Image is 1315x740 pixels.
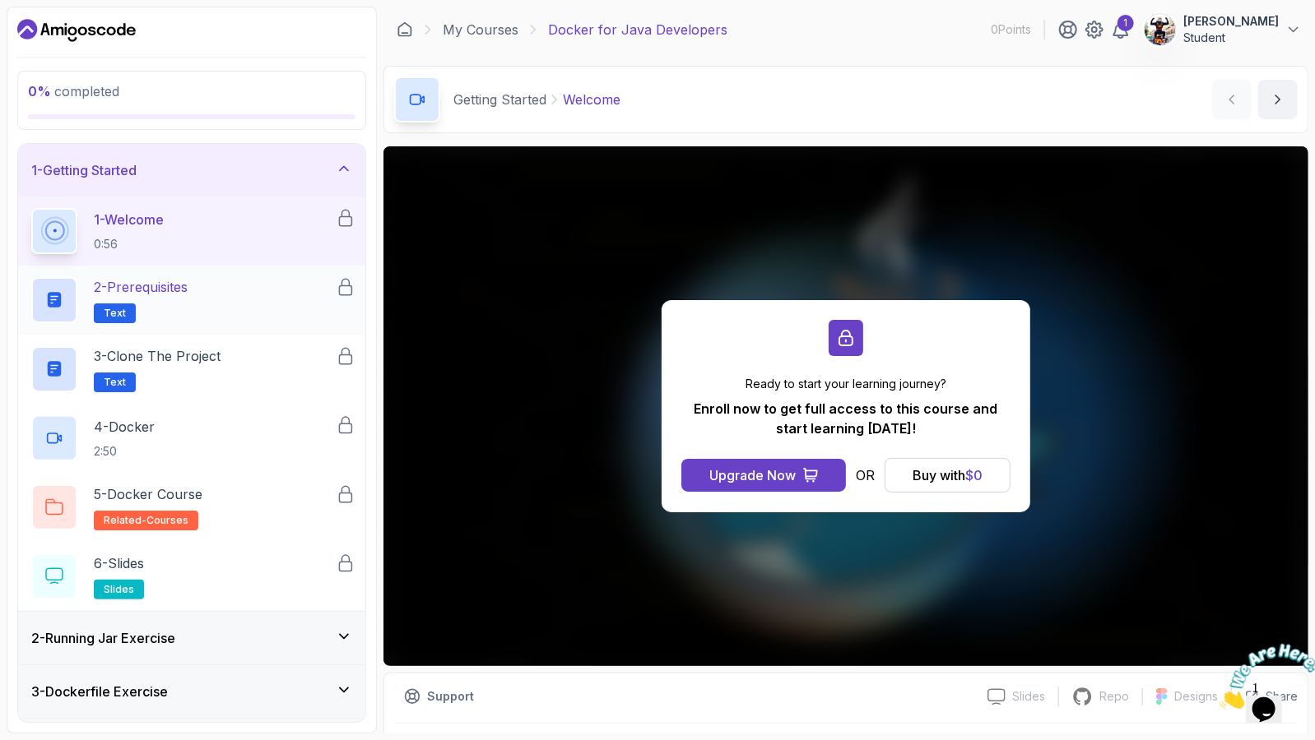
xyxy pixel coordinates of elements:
[31,682,168,701] h3: 3 - Dockerfile Exercise
[94,277,188,297] p: 2 - Prerequisites
[94,210,164,229] p: 1 - Welcome
[1099,688,1129,705] p: Repo
[7,7,109,72] img: Chat attention grabber
[17,17,136,44] a: Dashboard
[94,417,155,437] p: 4 - Docker
[94,484,202,504] p: 5 - Docker Course
[94,443,155,460] p: 2:50
[1144,13,1302,46] button: user profile image[PERSON_NAME]Student
[1174,688,1218,705] p: Designs
[1183,13,1279,30] p: [PERSON_NAME]
[104,583,134,596] span: slides
[104,514,188,527] span: related-courses
[31,277,352,323] button: 2-PrerequisitesText
[1183,30,1279,46] p: Student
[28,83,119,99] span: completed
[1213,637,1315,715] iframe: chat widget
[397,21,413,38] a: Dashboard
[94,346,221,366] p: 3 - Clone the Project
[1145,14,1176,45] img: user profile image
[427,688,474,705] p: Support
[394,683,484,710] button: Support button
[31,484,352,530] button: 5-Docker Courserelated-courses
[1212,80,1252,119] button: previous content
[1118,15,1134,31] div: 1
[31,415,352,461] button: 4-Docker2:50
[7,7,13,21] span: 1
[709,465,796,485] div: Upgrade Now
[94,236,164,252] p: 0:56
[31,160,137,180] h3: 1 - Getting Started
[18,144,365,197] button: 1-Getting Started
[856,465,875,485] p: OR
[1111,20,1131,39] a: 1
[563,90,620,109] p: Welcome
[913,465,983,485] div: Buy with
[31,628,175,648] h3: 2 - Running Jar Exercise
[18,665,365,718] button: 3-Dockerfile Exercise
[443,20,518,39] a: My Courses
[1012,688,1045,705] p: Slides
[31,346,352,392] button: 3-Clone the ProjectText
[31,553,352,599] button: 6-Slidesslides
[18,612,365,664] button: 2-Running Jar Exercise
[94,553,144,573] p: 6 - Slides
[885,458,1011,493] button: Buy with$0
[104,307,126,320] span: Text
[681,376,1011,392] p: Ready to start your learning journey?
[104,376,126,389] span: Text
[28,83,51,99] span: 0 %
[681,399,1011,438] p: Enroll now to get full access to this course and start learning [DATE]!
[1258,80,1298,119] button: next content
[31,208,352,254] button: 1-Welcome0:56
[453,90,546,109] p: Getting Started
[548,20,727,39] p: Docker for Java Developers
[991,21,1031,38] p: 0 Points
[681,459,846,492] button: Upgrade Now
[965,467,983,483] span: $ 0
